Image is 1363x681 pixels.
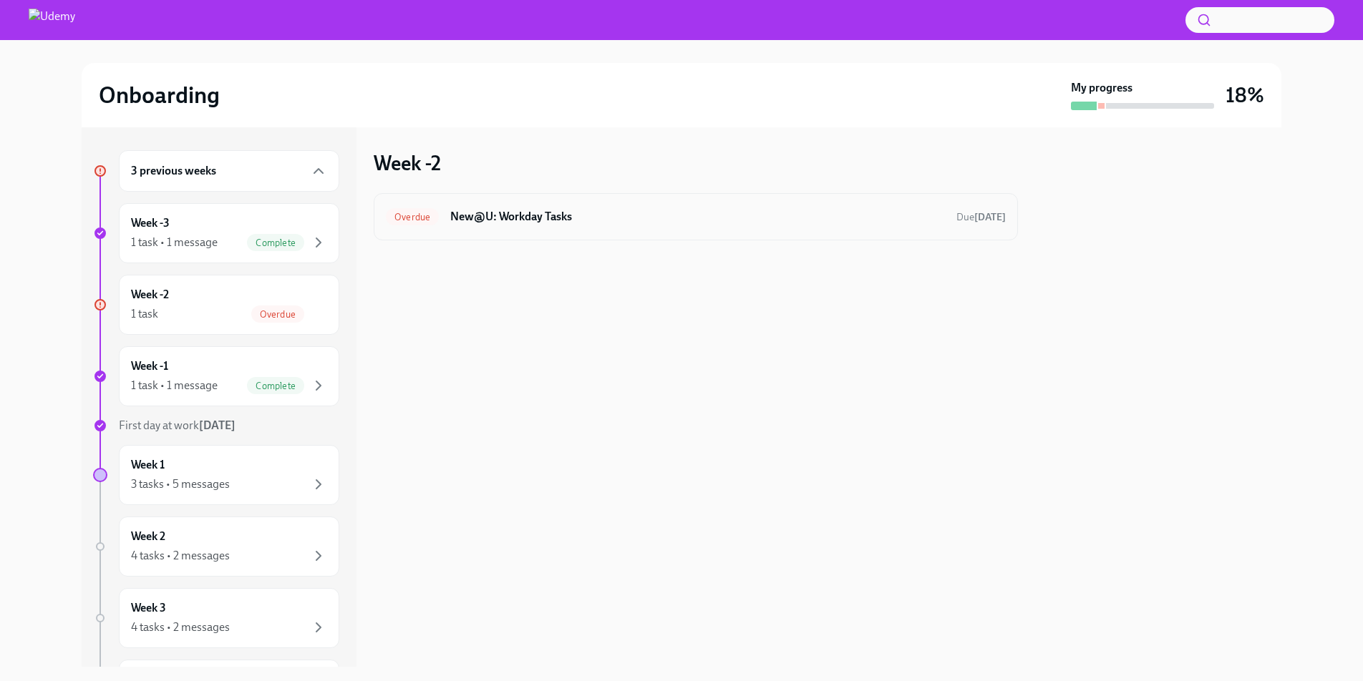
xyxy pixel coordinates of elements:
[131,215,170,231] h6: Week -3
[93,516,339,577] a: Week 24 tasks • 2 messages
[251,309,304,320] span: Overdue
[956,210,1006,224] span: September 1st, 2025 11:00
[374,150,441,176] h3: Week -2
[131,529,165,544] h6: Week 2
[93,275,339,335] a: Week -21 taskOverdue
[93,445,339,505] a: Week 13 tasks • 5 messages
[131,358,168,374] h6: Week -1
[29,9,75,31] img: Udemy
[386,205,1006,228] a: OverdueNew@U: Workday TasksDue[DATE]
[93,588,339,648] a: Week 34 tasks • 2 messages
[386,212,439,222] span: Overdue
[974,211,1006,223] strong: [DATE]
[131,235,218,250] div: 1 task • 1 message
[1226,82,1264,108] h3: 18%
[131,619,230,635] div: 4 tasks • 2 messages
[131,457,165,473] h6: Week 1
[131,600,166,616] h6: Week 3
[131,306,158,322] div: 1 task
[1071,80,1132,96] strong: My progress
[119,150,339,192] div: 3 previous weeks
[131,476,230,492] div: 3 tasks • 5 messages
[131,287,169,303] h6: Week -2
[119,418,236,432] span: First day at work
[450,209,945,225] h6: New@U: Workday Tasks
[199,418,236,432] strong: [DATE]
[131,378,218,393] div: 1 task • 1 message
[247,237,304,248] span: Complete
[99,81,220,109] h2: Onboarding
[247,381,304,391] span: Complete
[131,548,230,564] div: 4 tasks • 2 messages
[131,163,216,179] h6: 3 previous weeks
[93,418,339,433] a: First day at work[DATE]
[956,211,1006,223] span: Due
[93,203,339,263] a: Week -31 task • 1 messageComplete
[93,346,339,406] a: Week -11 task • 1 messageComplete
